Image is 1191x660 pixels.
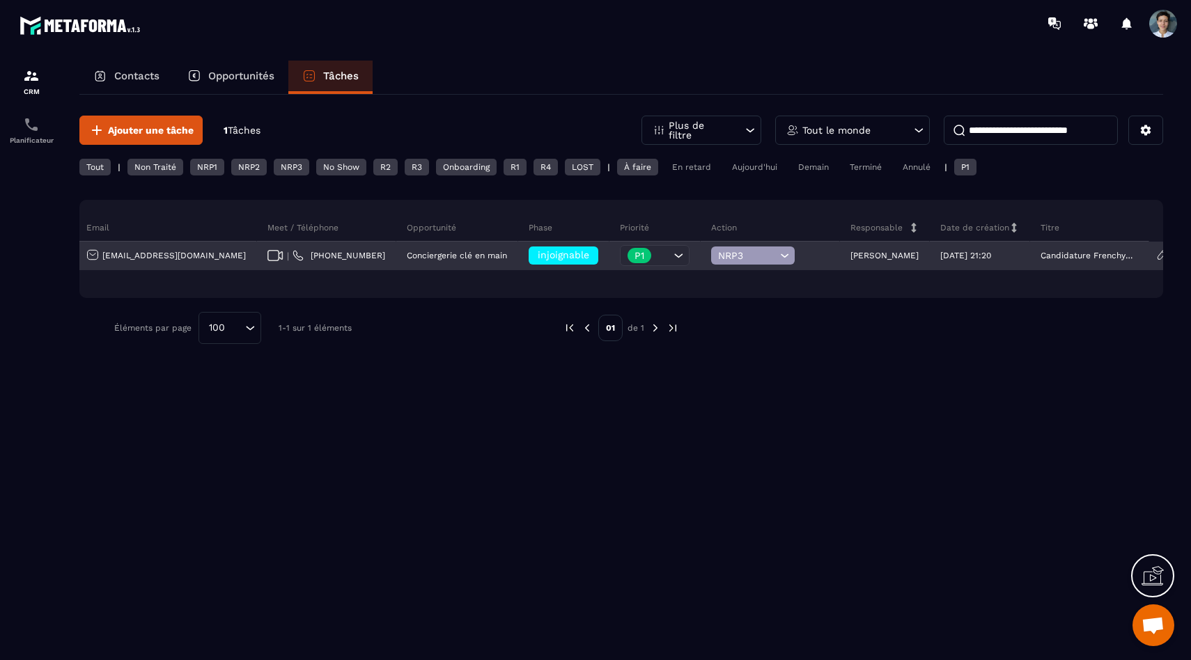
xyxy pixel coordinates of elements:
img: next [667,322,679,334]
p: de 1 [628,322,644,333]
a: [PHONE_NUMBER] [293,250,385,261]
span: Ajouter une tâche [108,123,194,137]
p: Priorité [620,222,649,233]
p: P1 [635,251,644,260]
a: Opportunités [173,61,288,94]
p: CRM [3,88,59,95]
a: Contacts [79,61,173,94]
p: 01 [598,315,623,341]
div: Aujourd'hui [725,159,784,175]
span: | [287,251,289,261]
img: logo [20,13,145,38]
div: Demain [791,159,836,175]
div: R4 [534,159,558,175]
p: Opportunités [208,70,274,82]
div: NRP3 [274,159,309,175]
p: 1 [224,124,260,137]
p: Plus de filtre [669,120,730,140]
div: NRP1 [190,159,224,175]
div: À faire [617,159,658,175]
p: Meet / Téléphone [267,222,338,233]
div: R3 [405,159,429,175]
img: scheduler [23,116,40,133]
div: R2 [373,159,398,175]
p: Email [86,222,109,233]
span: 100 [204,320,230,336]
p: [DATE] 21:20 [940,251,991,260]
div: Non Traité [127,159,183,175]
img: prev [581,322,593,334]
p: Action [711,222,737,233]
p: Candidature Frenchy Partners [1041,251,1135,260]
p: Planificateur [3,136,59,144]
span: Tâches [228,125,260,136]
p: Opportunité [407,222,456,233]
div: R1 [504,159,527,175]
div: Terminé [843,159,889,175]
div: P1 [954,159,976,175]
p: Éléments par page [114,323,192,333]
img: formation [23,68,40,84]
p: | [607,162,610,172]
a: schedulerschedulerPlanificateur [3,106,59,155]
div: Onboarding [436,159,497,175]
div: NRP2 [231,159,267,175]
div: Search for option [198,312,261,344]
p: Tâches [323,70,359,82]
div: En retard [665,159,718,175]
p: 1-1 sur 1 éléments [279,323,352,333]
a: formationformationCRM [3,57,59,106]
p: [PERSON_NAME] [850,251,919,260]
p: Titre [1041,222,1059,233]
div: Annulé [896,159,937,175]
p: Contacts [114,70,159,82]
img: prev [563,322,576,334]
p: | [944,162,947,172]
p: Responsable [850,222,903,233]
a: Tâches [288,61,373,94]
div: Ouvrir le chat [1132,604,1174,646]
p: Conciergerie clé en main [407,251,507,260]
p: Date de création [940,222,1009,233]
span: NRP3 [718,250,777,261]
img: next [649,322,662,334]
p: Phase [529,222,552,233]
div: No Show [316,159,366,175]
div: LOST [565,159,600,175]
button: Ajouter une tâche [79,116,203,145]
input: Search for option [230,320,242,336]
div: Tout [79,159,111,175]
p: Tout le monde [802,125,871,135]
span: injoignable [538,249,589,260]
p: | [118,162,120,172]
